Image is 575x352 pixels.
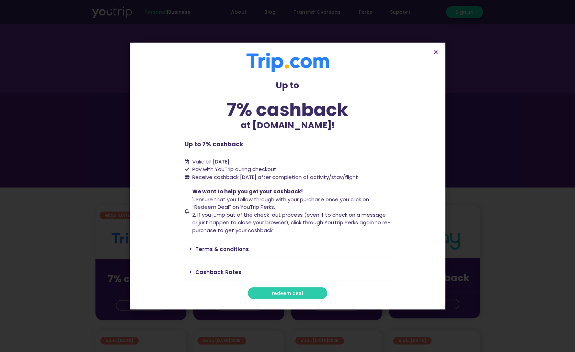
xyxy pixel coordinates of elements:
[192,158,229,165] span: Valid till [DATE]
[192,211,390,234] span: 2. If you jump out of the check-out process (even if to check on a message or just happen to clos...
[195,269,241,276] a: Cashback Rates
[192,188,303,195] span: We want to help you get your cashback!
[185,119,391,132] p: at [DOMAIN_NAME]!
[185,241,391,257] div: Terms & conditions
[185,140,243,148] b: Up to 7% cashback
[191,166,276,173] span: Pay with YouTrip during checkout
[185,101,391,119] div: 7% cashback
[185,264,391,280] div: Cashback Rates
[192,196,369,211] span: 1. Ensure that you follow through with your purchase once you click on “Redeem Deal” on YouTrip P...
[433,49,438,55] a: Close
[272,291,303,296] span: redeem deal
[195,246,249,253] a: Terms & conditions
[185,79,391,92] p: Up to
[192,173,358,181] span: Receive cashback [DATE] after completion of activity/stay/flight
[248,287,327,299] a: redeem deal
